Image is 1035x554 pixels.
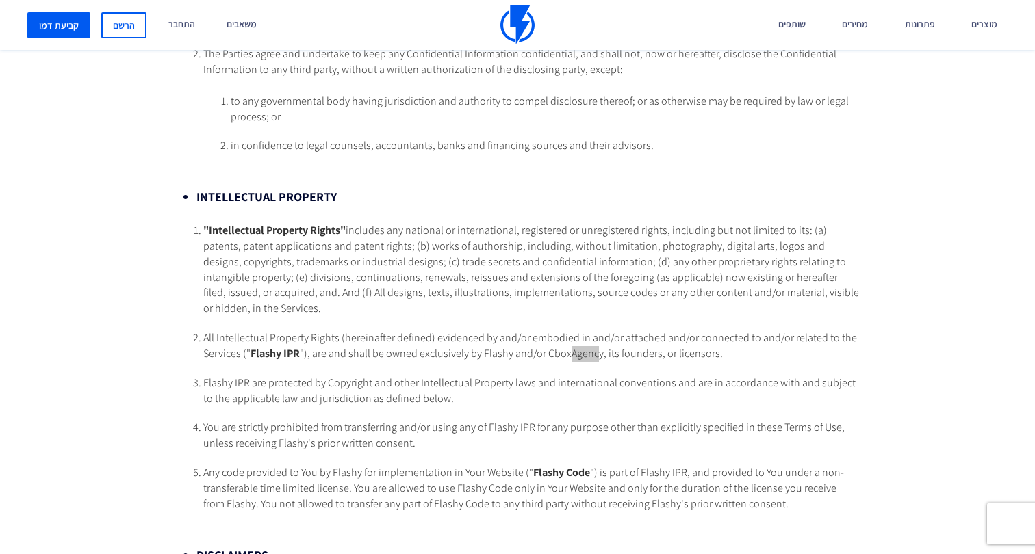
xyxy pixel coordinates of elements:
[101,12,146,38] a: הרשם
[251,346,300,360] b: Flashy IPR
[203,223,859,315] span: includes any national or international, registered or unregistered rights, including but not limi...
[203,420,845,450] span: You are strictly prohibited from transferring and/or using any of Flashy IPR for any purpose othe...
[203,223,346,237] b: "Intellectual Property Rights"
[203,465,844,511] span: Any code provided to You by Flashy for implementation in Your Website (" ") is part of Flashy IPR...
[231,138,654,153] span: in confidence to legal counsels, accountants, banks and financing sources and their advisors.
[196,189,337,205] strong: INTELLECTUAL PROPERTY
[231,94,849,124] span: to any governmental body having jurisdiction and authority to compel disclosure thereof; or as ot...
[533,465,590,479] b: Flashy Code
[27,12,90,38] a: קביעת דמו
[203,375,856,406] span: Flashy IPR are protected by Copyright and other Intellectual Property laws and international conv...
[203,47,836,77] span: The Parties agree and undertake to keep any Confidential Information confidential, and shall not,...
[203,330,857,360] span: All Intellectual Property Rights (hereinafter defined) evidenced by and/or embodied in and/or att...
